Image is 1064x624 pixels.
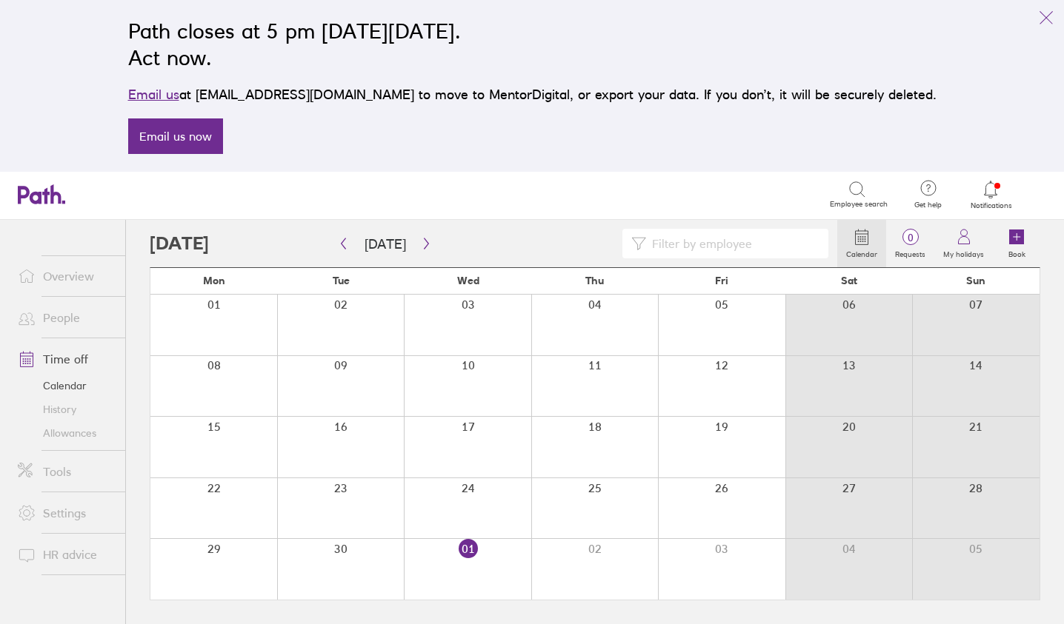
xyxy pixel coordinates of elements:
[6,421,125,445] a: Allowances
[886,232,934,244] span: 0
[966,275,985,286] span: Sun
[6,457,125,486] a: Tools
[6,261,125,291] a: Overview
[6,303,125,332] a: People
[993,220,1040,267] a: Book
[128,84,937,105] p: at [EMAIL_ADDRESS][DOMAIN_NAME] to move to MentorDigital, or export your data. If you don’t, it w...
[967,201,1015,210] span: Notifications
[1000,246,1034,259] label: Book
[715,275,728,286] span: Fri
[128,18,937,71] h2: Path closes at 5 pm [DATE][DATE]. Act now.
[6,374,125,397] a: Calendar
[837,246,886,259] label: Calendar
[333,275,350,286] span: Tue
[6,397,125,421] a: History
[967,179,1015,210] a: Notifications
[6,344,125,374] a: Time off
[353,232,418,256] button: [DATE]
[166,187,204,201] div: Search
[904,201,952,209] span: Get help
[841,275,857,286] span: Sat
[457,275,479,286] span: Wed
[886,220,934,267] a: 0Requests
[934,246,993,259] label: My holidays
[6,498,125,528] a: Settings
[886,246,934,259] label: Requests
[128,87,179,102] a: Email us
[830,200,888,209] span: Employee search
[128,118,223,154] a: Email us now
[646,229,819,258] input: Filter by employee
[585,275,604,286] span: Thu
[203,275,225,286] span: Mon
[934,220,993,267] a: My holidays
[837,220,886,267] a: Calendar
[6,540,125,569] a: HR advice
